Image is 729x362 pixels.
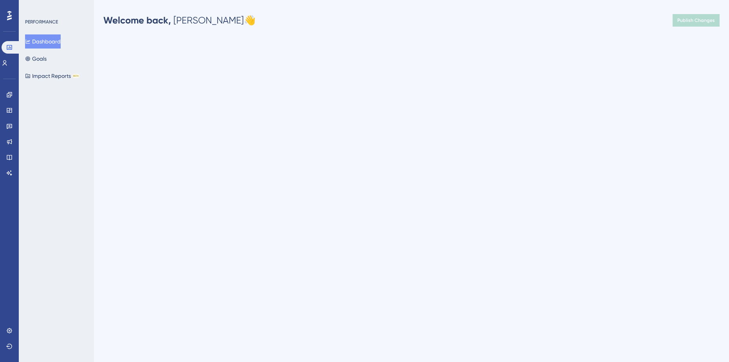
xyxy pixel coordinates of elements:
div: PERFORMANCE [25,19,58,25]
button: Publish Changes [673,14,720,27]
button: Impact ReportsBETA [25,69,79,83]
div: BETA [72,74,79,78]
button: Dashboard [25,34,61,49]
button: Goals [25,52,47,66]
span: Welcome back, [103,14,171,26]
span: Publish Changes [677,17,715,23]
div: [PERSON_NAME] 👋 [103,14,256,27]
